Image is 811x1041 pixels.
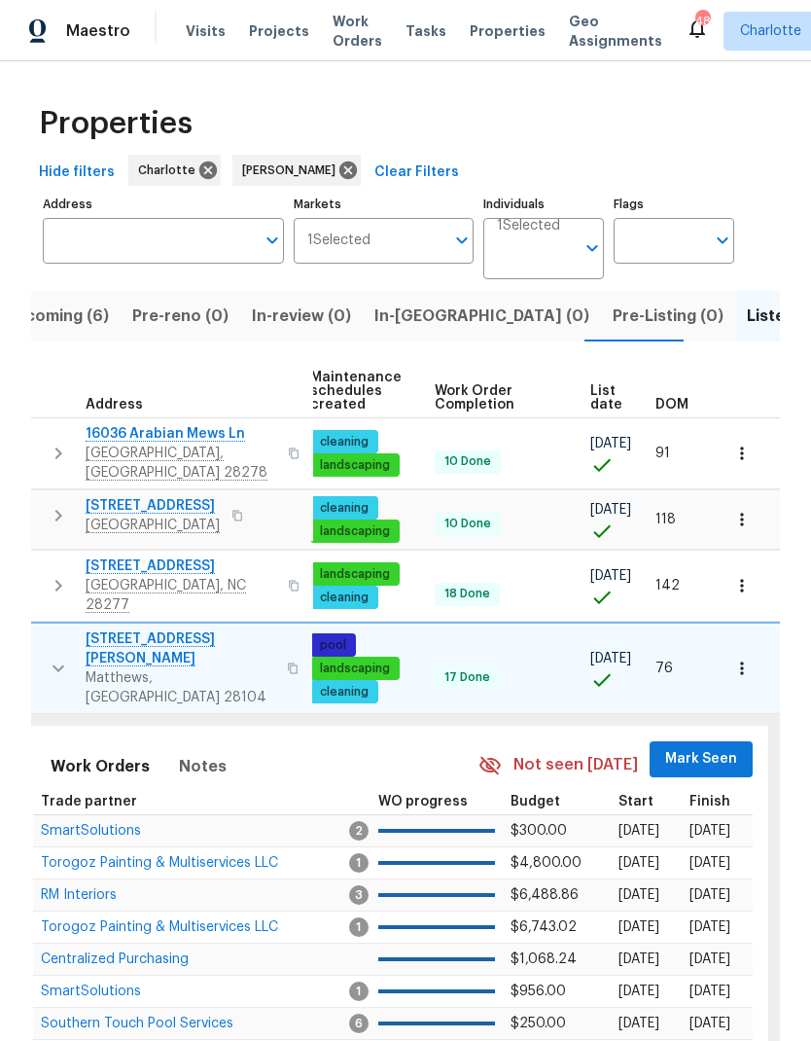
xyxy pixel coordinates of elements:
span: 91 [655,447,670,460]
span: 18 Done [437,586,498,602]
span: [DATE] [689,824,730,838]
span: Not seen [DATE] [513,754,638,776]
button: Open [579,234,606,262]
span: [DATE] [618,985,659,998]
span: [DATE] [590,652,631,665]
span: [DATE] [689,856,730,870]
span: [DATE] [689,985,730,998]
span: cleaning [312,434,376,450]
span: Finish [689,795,730,808]
span: $6,743.02 [511,920,577,934]
span: Clear Filters [374,161,459,185]
span: landscaping [312,661,398,677]
span: Visits [186,21,226,41]
button: Open [259,227,286,254]
button: Hide filters [31,155,123,191]
span: 1 [349,917,369,937]
a: Torogoz Painting & Multiservices LLC [41,921,278,933]
span: [PERSON_NAME] [242,161,343,180]
span: Matthews, [GEOGRAPHIC_DATA] 28104 [86,668,275,707]
label: Flags [614,198,734,210]
span: 2 [349,821,369,841]
span: Work Order Completion [435,384,557,412]
span: SmartSolutions [41,824,141,838]
span: In-[GEOGRAPHIC_DATA] (0) [374,303,589,330]
span: [DATE] [689,920,730,934]
span: $956.00 [511,985,566,998]
span: Work Orders [333,12,382,51]
a: Torogoz Painting & Multiservices LLC [41,857,278,869]
span: landscaping [312,523,398,540]
span: Torogoz Painting & Multiservices LLC [41,920,278,934]
span: [DATE] [689,888,730,902]
span: 118 [655,513,676,526]
button: Open [709,227,736,254]
span: landscaping [312,457,398,474]
button: Mark Seen [650,741,753,777]
span: DOM [655,398,688,412]
span: 1 Selected [497,218,560,234]
span: [DATE] [618,888,659,902]
span: Trade partner [41,795,137,808]
span: cleaning [312,684,376,700]
div: Charlotte [128,155,221,186]
label: Markets [294,198,475,210]
span: Properties [470,21,546,41]
span: [DATE] [618,952,659,966]
span: 10 Done [437,516,499,532]
span: cleaning [312,590,376,606]
span: [DATE] [618,824,659,838]
div: [PERSON_NAME] [232,155,361,186]
a: SmartSolutions [41,986,141,997]
span: Upcoming (6) [4,303,109,330]
a: Southern Touch Pool Services [41,1018,233,1029]
label: Address [43,198,284,210]
span: Start [618,795,653,808]
span: [DATE] [590,437,631,450]
span: In-review (0) [252,303,351,330]
span: Budget [511,795,560,808]
span: [DATE] [689,952,730,966]
span: pool [312,637,354,654]
span: $250.00 [511,1017,566,1030]
span: Work Orders [51,753,150,780]
span: [DATE] [590,569,631,583]
span: [DATE] [689,1017,730,1030]
span: [DATE] [618,920,659,934]
span: 17 Done [437,669,498,686]
span: Projects [249,21,309,41]
span: Address [86,398,143,412]
span: 10 Done [437,453,499,470]
label: Individuals [483,198,604,210]
span: Notes [179,753,227,780]
a: Centralized Purchasing [41,953,189,965]
span: Pre-reno (0) [132,303,229,330]
span: 1 Selected [307,233,370,249]
span: Pre-Listing (0) [613,303,723,330]
span: Southern Touch Pool Services [41,1017,233,1030]
span: Mark Seen [665,747,737,772]
span: $300.00 [511,824,567,838]
span: Geo Assignments [569,12,662,51]
span: [DATE] [590,503,631,517]
span: 142 [655,579,680,592]
span: Torogoz Painting & Multiservices LLC [41,856,278,870]
span: $6,488.86 [511,888,579,902]
span: 1 [349,853,369,873]
span: Hide filters [39,161,115,185]
span: 76 [655,662,673,675]
span: 3 [349,885,369,905]
span: Centralized Purchasing [41,952,189,966]
span: List date [590,384,622,412]
span: SmartSolutions [41,985,141,998]
span: [DATE] [618,856,659,870]
span: landscaping [312,566,398,583]
span: cleaning [312,500,376,517]
span: 1 [349,982,369,1001]
span: Maintenance schedules created [310,371,402,412]
button: Clear Filters [367,155,467,191]
span: WO progress [378,795,468,808]
span: Charlotte [740,21,801,41]
span: 6 [349,1014,369,1033]
span: $4,800.00 [511,856,582,870]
